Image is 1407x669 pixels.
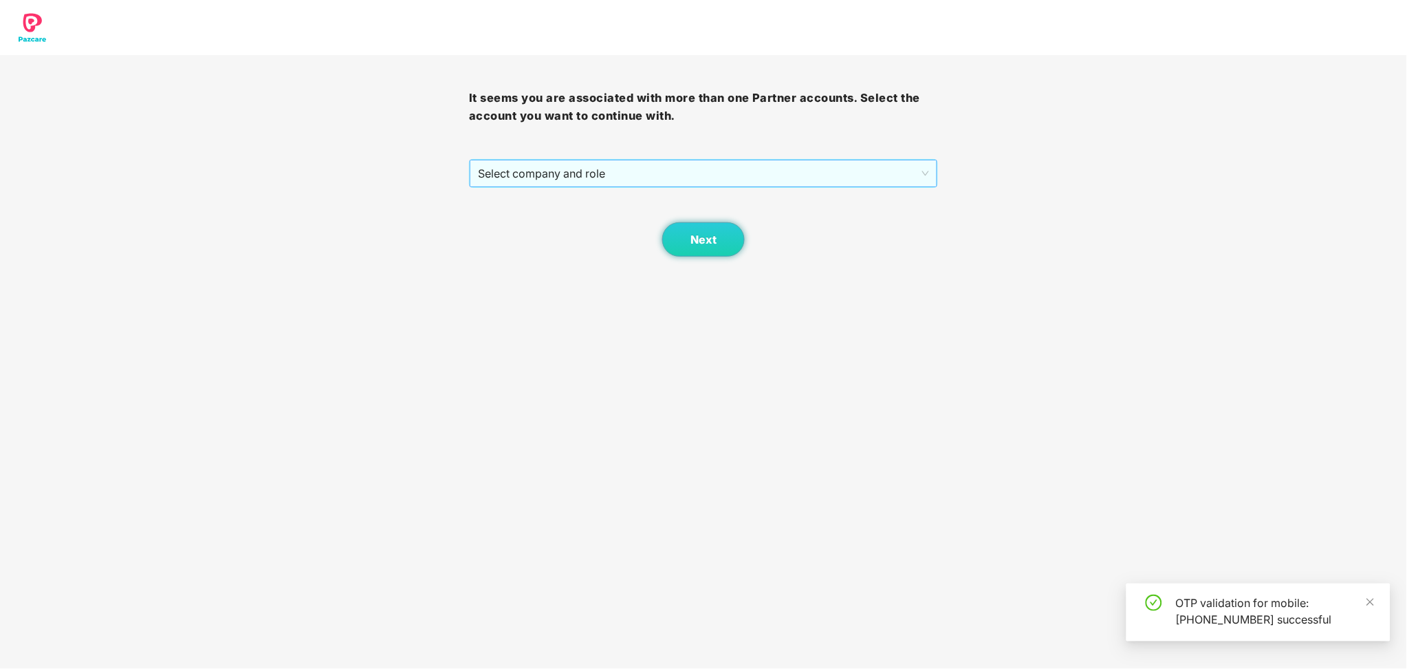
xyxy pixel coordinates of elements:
h3: It seems you are associated with more than one Partner accounts. Select the account you want to c... [469,89,938,125]
span: close [1366,597,1375,607]
span: Next [690,233,717,246]
button: Next [662,222,745,257]
span: Select company and role [478,160,929,187]
div: OTP validation for mobile: [PHONE_NUMBER] successful [1176,595,1374,628]
span: check-circle [1146,595,1162,611]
